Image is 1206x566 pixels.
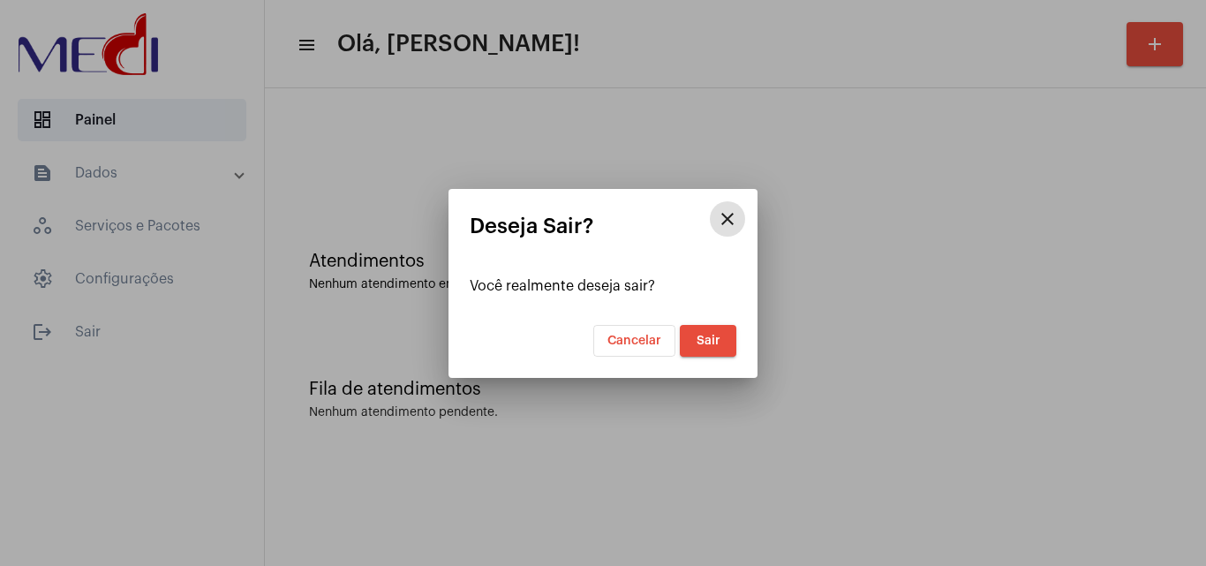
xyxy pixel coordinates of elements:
[697,335,720,347] span: Sair
[680,325,736,357] button: Sair
[470,278,736,294] div: Você realmente deseja sair?
[717,208,738,230] mat-icon: close
[607,335,661,347] span: Cancelar
[593,325,675,357] button: Cancelar
[470,215,736,238] mat-card-title: Deseja Sair?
